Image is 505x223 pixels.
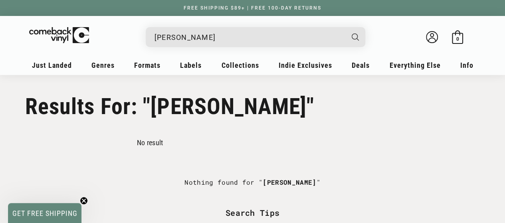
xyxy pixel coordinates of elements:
[456,36,459,42] span: 0
[389,61,440,69] span: Everything Else
[146,27,365,47] div: Search
[176,5,329,11] a: FREE SHIPPING $89+ | FREE 100-DAY RETURNS
[352,61,370,69] span: Deals
[32,61,72,69] span: Just Landed
[80,197,88,205] button: Close teaser
[91,61,115,69] span: Genres
[184,149,321,208] div: Nothing found for " "
[460,61,473,69] span: Info
[263,178,316,186] b: [PERSON_NAME]
[137,138,163,147] p: No result
[134,61,160,69] span: Formats
[127,208,378,217] div: Search Tips
[279,61,332,69] span: Indie Exclusives
[12,209,77,217] span: GET FREE SHIPPING
[345,27,366,47] button: Search
[180,61,202,69] span: Labels
[8,203,81,223] div: GET FREE SHIPPINGClose teaser
[25,93,480,120] h1: Results For: "[PERSON_NAME]"
[222,61,259,69] span: Collections
[154,29,344,45] input: When autocomplete results are available use up and down arrows to review and enter to select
